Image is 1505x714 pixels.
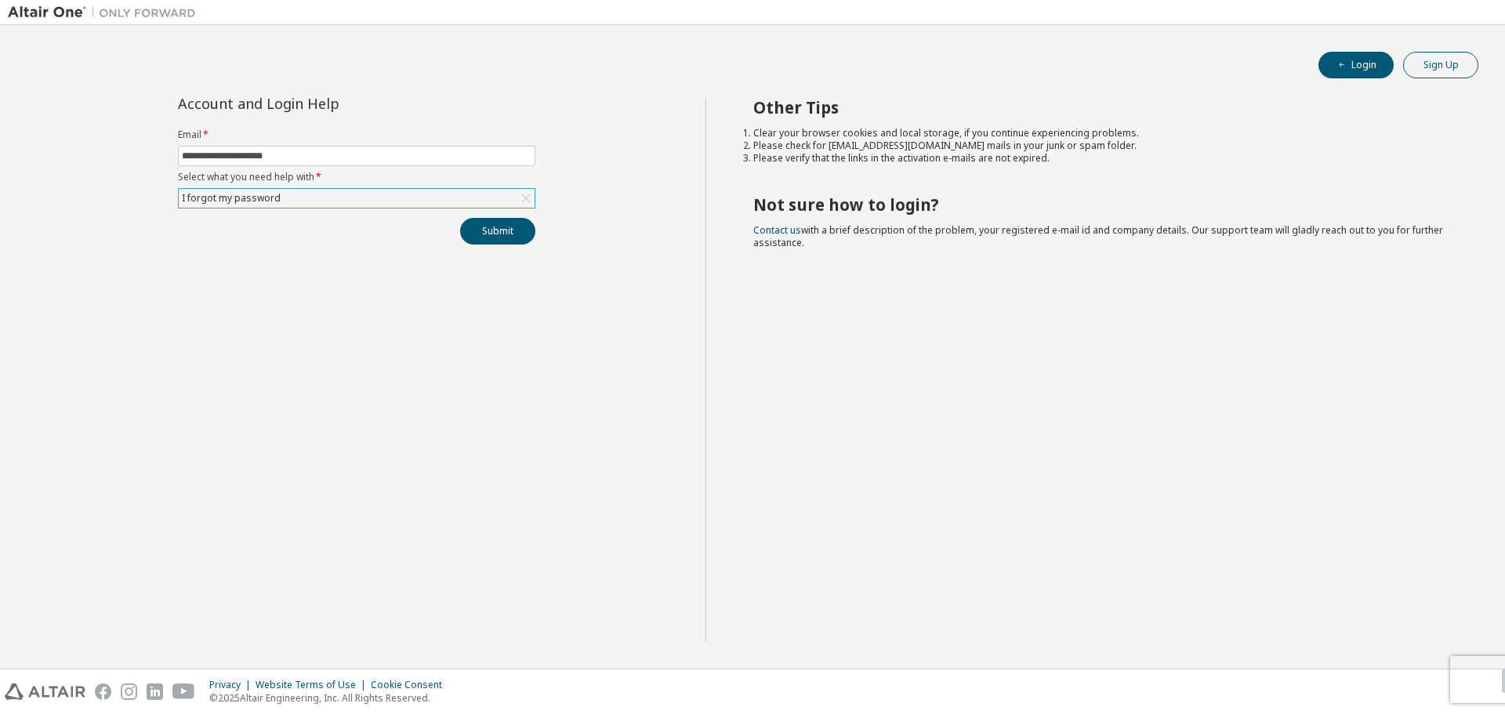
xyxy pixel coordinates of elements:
button: Sign Up [1403,52,1478,78]
img: youtube.svg [172,683,195,700]
li: Clear your browser cookies and local storage, if you continue experiencing problems. [753,127,1451,140]
div: Website Terms of Use [256,679,371,691]
div: Account and Login Help [178,97,464,110]
label: Email [178,129,535,141]
div: I forgot my password [180,190,283,207]
img: Altair One [8,5,204,20]
img: linkedin.svg [147,683,163,700]
li: Please check for [EMAIL_ADDRESS][DOMAIN_NAME] mails in your junk or spam folder. [753,140,1451,152]
div: Cookie Consent [371,679,451,691]
img: altair_logo.svg [5,683,85,700]
span: with a brief description of the problem, your registered e-mail id and company details. Our suppo... [753,223,1443,249]
li: Please verify that the links in the activation e-mails are not expired. [753,152,1451,165]
a: Contact us [753,223,801,237]
h2: Other Tips [753,97,1451,118]
p: © 2025 Altair Engineering, Inc. All Rights Reserved. [209,691,451,705]
div: Privacy [209,679,256,691]
button: Login [1318,52,1394,78]
h2: Not sure how to login? [753,194,1451,215]
button: Submit [460,218,535,245]
label: Select what you need help with [178,171,535,183]
div: I forgot my password [179,189,535,208]
img: instagram.svg [121,683,137,700]
img: facebook.svg [95,683,111,700]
